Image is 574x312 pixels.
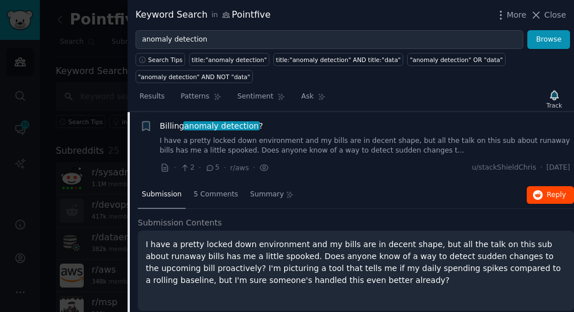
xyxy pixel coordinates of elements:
a: I have a pretty locked down environment and my bills are in decent shape, but all the talk on thi... [160,136,571,156]
a: "anomaly detection" AND NOT "data" [136,70,253,83]
a: Results [136,88,169,111]
button: More [495,9,527,21]
span: Submission [142,190,182,200]
a: "anomaly detection" OR "data" [407,53,505,66]
span: Search Tips [148,56,183,64]
button: Search Tips [136,53,185,66]
a: Billinganomaly detection? [160,120,263,132]
span: r/aws [230,164,249,172]
span: [DATE] [547,163,570,173]
span: · [199,162,201,174]
button: Close [530,9,566,21]
span: Ask [301,92,314,102]
span: Results [140,92,165,102]
p: I have a pretty locked down environment and my bills are in decent shape, but all the talk on thi... [146,239,566,286]
span: Billing ? [160,120,263,132]
span: Close [544,9,566,21]
span: · [174,162,176,174]
a: Sentiment [233,88,289,111]
div: title:"anomaly detection" AND title:"data" [276,56,401,64]
span: u/stackShieldChris [471,163,536,173]
span: Submission Contents [138,217,222,229]
span: 5 Comments [194,190,238,200]
div: Track [547,101,562,109]
span: Reply [547,190,566,200]
span: Patterns [181,92,209,102]
div: "anomaly detection" AND NOT "data" [138,73,251,81]
a: Patterns [177,88,225,111]
span: · [540,163,543,173]
span: 2 [180,163,194,173]
button: Browse [527,30,570,50]
span: Summary [250,190,284,200]
div: title:"anomaly detection" [192,56,267,64]
a: title:"anomaly detection" [189,53,269,66]
a: title:"anomaly detection" AND title:"data" [273,53,403,66]
span: in [211,10,218,20]
button: Track [543,87,566,111]
span: 5 [205,163,219,173]
span: Sentiment [237,92,273,102]
span: More [507,9,527,21]
a: Ask [297,88,330,111]
button: Reply [527,186,574,204]
div: Keyword Search Pointfive [136,8,270,22]
input: Try a keyword related to your business [136,30,523,50]
span: · [224,162,226,174]
span: anomaly detection [183,121,260,130]
span: · [253,162,255,174]
div: "anomaly detection" OR "data" [410,56,503,64]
